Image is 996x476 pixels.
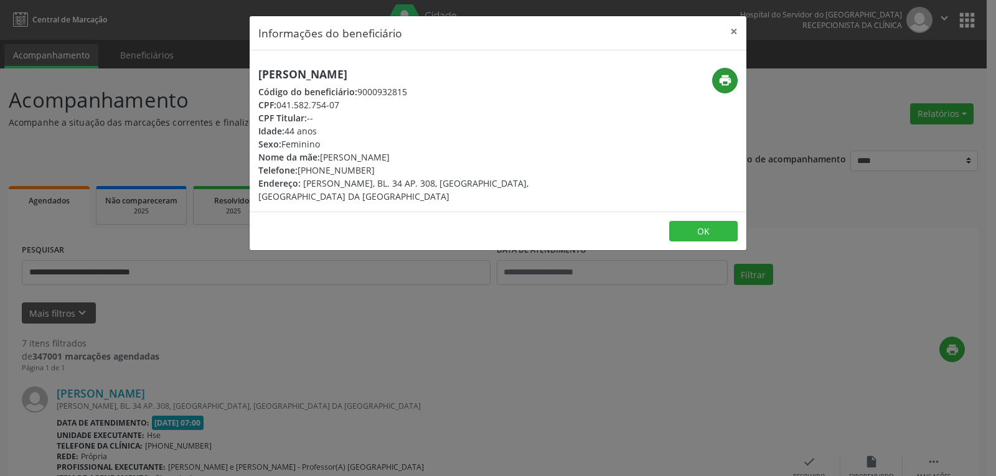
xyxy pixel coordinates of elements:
[258,98,572,111] div: 041.582.754-07
[258,25,402,41] h5: Informações do beneficiário
[669,221,738,242] button: OK
[258,164,572,177] div: [PHONE_NUMBER]
[258,111,572,124] div: --
[258,86,357,98] span: Código do beneficiário:
[258,138,281,150] span: Sexo:
[258,124,572,138] div: 44 anos
[258,151,572,164] div: [PERSON_NAME]
[712,68,738,93] button: print
[258,138,572,151] div: Feminino
[258,177,301,189] span: Endereço:
[258,151,320,163] span: Nome da mãe:
[258,177,529,202] span: [PERSON_NAME], BL. 34 AP. 308, [GEOGRAPHIC_DATA], [GEOGRAPHIC_DATA] DA [GEOGRAPHIC_DATA]
[258,68,572,81] h5: [PERSON_NAME]
[258,125,284,137] span: Idade:
[718,73,732,87] i: print
[721,16,746,47] button: Close
[258,164,298,176] span: Telefone:
[258,85,572,98] div: 9000932815
[258,112,307,124] span: CPF Titular:
[258,99,276,111] span: CPF:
